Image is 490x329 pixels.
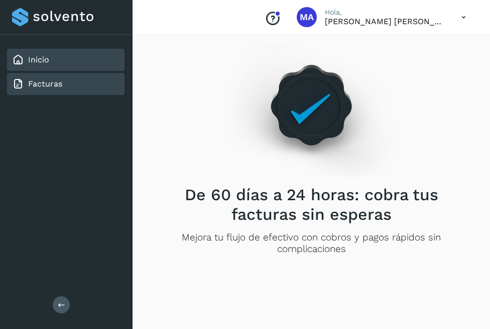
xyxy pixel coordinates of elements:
a: Facturas [28,79,62,89]
h2: De 60 días a 24 horas: cobra tus facturas sin esperas [168,185,454,224]
img: Empty state image [224,30,398,177]
div: Facturas [7,73,125,95]
p: Mejora tu flujo de efectivo con cobros y pagos rápidos sin complicaciones [168,232,454,255]
div: Inicio [7,49,125,71]
a: Inicio [28,55,49,64]
p: Hola, [325,8,445,17]
p: MARCO ANTONIO SALGADO [325,17,445,26]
